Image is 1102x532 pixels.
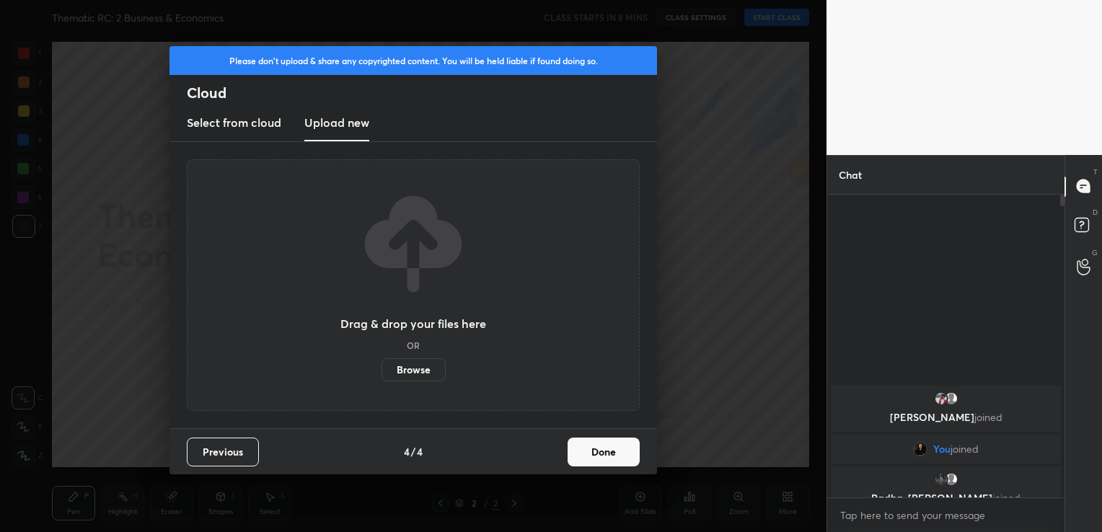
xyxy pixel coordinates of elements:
[568,438,640,466] button: Done
[839,492,1052,504] p: Radha, [PERSON_NAME]
[169,46,657,75] div: Please don't upload & share any copyrighted content. You will be held liable if found doing so.
[827,156,873,194] p: Chat
[934,391,948,406] img: edcf8736b3a442739d6c5b6c5986af52.jpg
[944,391,958,406] img: default.png
[974,410,1002,424] span: joined
[1093,167,1098,177] p: T
[951,443,979,455] span: joined
[417,444,423,459] h4: 4
[944,472,958,487] img: default.png
[934,472,948,487] img: 5238352142454ce6b9fd25342380a243.jpg
[187,438,259,466] button: Previous
[187,114,281,131] h3: Select from cloud
[992,491,1021,505] span: joined
[340,318,486,329] h3: Drag & drop your files here
[1092,247,1098,258] p: G
[827,383,1064,498] div: grid
[187,84,657,102] h2: Cloud
[407,341,420,350] h5: OR
[411,444,415,459] h4: /
[913,442,927,456] img: 9e24b94aef5d423da2dc226449c24655.jpg
[304,114,369,131] h3: Upload new
[839,412,1052,423] p: [PERSON_NAME]
[404,444,410,459] h4: 4
[1093,207,1098,218] p: D
[933,443,951,455] span: You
